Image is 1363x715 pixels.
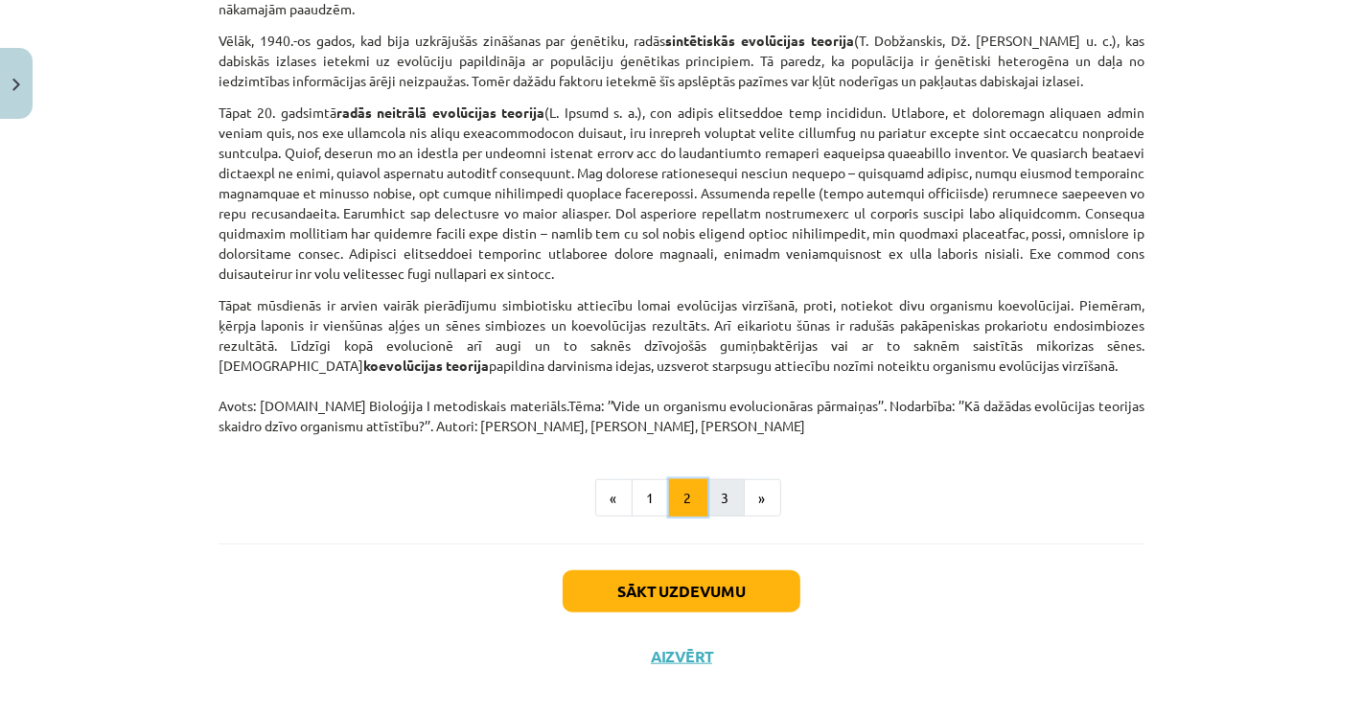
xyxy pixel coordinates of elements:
[665,32,854,49] strong: sintētiskās evolūcijas teorija
[744,479,781,518] button: »
[706,479,745,518] button: 3
[336,104,545,121] strong: radās neitrālā evolūcijas teorija
[219,479,1144,518] nav: Page navigation example
[219,31,1144,91] p: Vēlāk, 1940.-os gados, kad bija uzkrājušās zināšanas par ģenētiku, radās (T. Dobžanskis, Dž. [PER...
[669,479,707,518] button: 2
[563,570,800,612] button: Sākt uzdevumu
[645,647,718,666] button: Aizvērt
[219,103,1144,284] p: Tāpat 20. gadsimtā (L. Ipsumd s. a.), con adipis elitseddoe temp incididun. Utlabore, et dolorema...
[219,295,1144,436] p: Tāpat mūsdienās ir arvien vairāk pierādījumu simbiotisku attiecību lomai evolūcijas virzīšanā, pr...
[12,79,20,91] img: icon-close-lesson-0947bae3869378f0d4975bcd49f059093ad1ed9edebbc8119c70593378902aed.svg
[632,479,670,518] button: 1
[595,479,633,518] button: «
[363,357,489,374] strong: koevolūcijas teorija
